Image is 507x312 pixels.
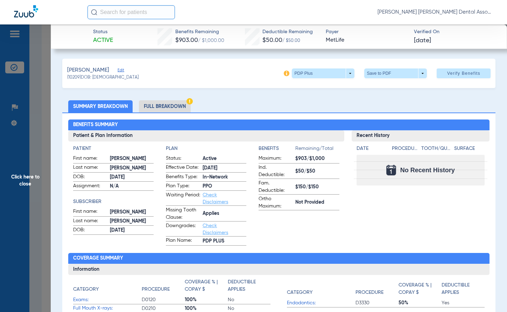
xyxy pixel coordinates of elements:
h4: Deductible Applies [442,282,481,296]
app-breakdown-title: Surface [454,145,485,155]
span: Plan Name: [166,237,200,245]
app-breakdown-title: Category [73,278,142,296]
app-breakdown-title: Subscriber [73,198,154,205]
span: MetLife [326,36,408,45]
h2: Benefits Summary [68,119,490,131]
img: Zuub Logo [14,5,38,17]
app-breakdown-title: Deductible Applies [228,278,271,296]
h4: Deductible Applies [228,278,267,293]
span: 100% [185,305,228,312]
span: [DATE] [203,165,246,172]
span: Missing Tooth Clause: [166,206,200,221]
li: Summary Breakdown [68,100,133,113]
span: Waiting Period: [166,191,200,205]
a: Check Disclaimers [203,223,228,235]
span: Assignment: [73,182,107,191]
span: Edit [118,68,124,74]
span: No Recent History [400,167,455,174]
img: Search Icon [91,9,97,15]
span: Remaining/Total [295,145,339,155]
button: Verify Benefits [437,68,491,78]
span: Effective Date: [166,164,200,172]
app-breakdown-title: Procedure [355,278,399,299]
span: Ortho Maximum: [259,195,293,210]
h2: Coverage Summary [68,253,490,264]
span: $50/$50 [295,168,339,175]
span: 50% [399,299,442,306]
h3: Information [68,264,490,275]
span: $903.00 [175,37,198,43]
app-breakdown-title: Date [357,145,386,155]
img: Hazard [186,98,193,104]
span: N/A [110,183,154,190]
h3: Recent History [352,130,490,142]
span: Active [203,155,246,162]
span: Benefits Type: [166,173,200,182]
app-breakdown-title: Coverage % | Copay $ [399,278,442,299]
span: Last name: [73,164,107,172]
span: Status: [166,155,200,163]
a: Check Disclaimers [203,193,228,204]
span: [DATE] [110,174,154,181]
span: $903/$1,000 [295,155,339,162]
app-breakdown-title: Category [287,278,355,299]
span: Benefits Remaining [175,28,224,36]
span: [PERSON_NAME] [110,155,154,162]
span: D0120 [142,296,185,303]
span: Deductible Remaining [262,28,313,36]
h4: Coverage % | Copay $ [399,282,438,296]
span: No [228,296,271,303]
iframe: Chat Widget [472,278,507,312]
span: Not Provided [295,199,339,206]
app-breakdown-title: Coverage % | Copay $ [185,278,228,296]
span: [DATE] [414,36,431,45]
app-breakdown-title: Benefits [259,145,295,155]
span: First name: [73,155,107,163]
span: Maximum: [259,155,293,163]
span: $50.00 [262,37,282,43]
span: Yes [442,299,485,306]
span: [DATE] [110,227,154,234]
span: Status [93,28,113,36]
h4: Procedure [142,286,170,293]
button: PDP Plus [292,68,354,78]
span: No [228,305,271,312]
span: DOB: [73,173,107,182]
span: / $50.00 [282,39,300,43]
h4: Plan [166,145,246,152]
h4: Category [287,289,312,296]
h4: Category [73,286,99,293]
span: D3330 [355,299,399,306]
span: / $1,000.00 [198,38,224,43]
span: Downgrades: [166,222,200,236]
h4: Tooth/Quad [421,145,452,152]
span: $150/$150 [295,183,339,191]
h4: Date [357,145,386,152]
app-breakdown-title: Tooth/Quad [421,145,452,155]
app-breakdown-title: Procedure [142,278,185,296]
span: First name: [73,208,107,216]
span: D0210 [142,305,185,312]
h4: Procedure [392,145,419,152]
span: Endodontics: [287,299,355,307]
span: PPO [203,183,246,190]
app-breakdown-title: Deductible Applies [442,278,485,299]
button: Save to PDF [364,68,427,78]
span: DOB: [73,226,107,235]
h4: Benefits [259,145,295,152]
span: (10209) DOB: [DEMOGRAPHIC_DATA] [67,75,139,81]
span: Verified On [414,28,496,36]
h3: Patient & Plan Information [68,130,344,142]
span: In-Network [203,174,246,181]
span: Fam. Deductible: [259,180,293,194]
img: Calendar [386,165,396,175]
app-breakdown-title: Patient [73,145,154,152]
span: Last name: [73,217,107,226]
h4: Coverage % | Copay $ [185,278,224,293]
span: PDP PLUS [203,238,246,245]
span: [PERSON_NAME] [110,218,154,225]
span: 100% [185,296,228,303]
app-breakdown-title: Procedure [392,145,419,155]
span: Ind. Deductible: [259,164,293,179]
